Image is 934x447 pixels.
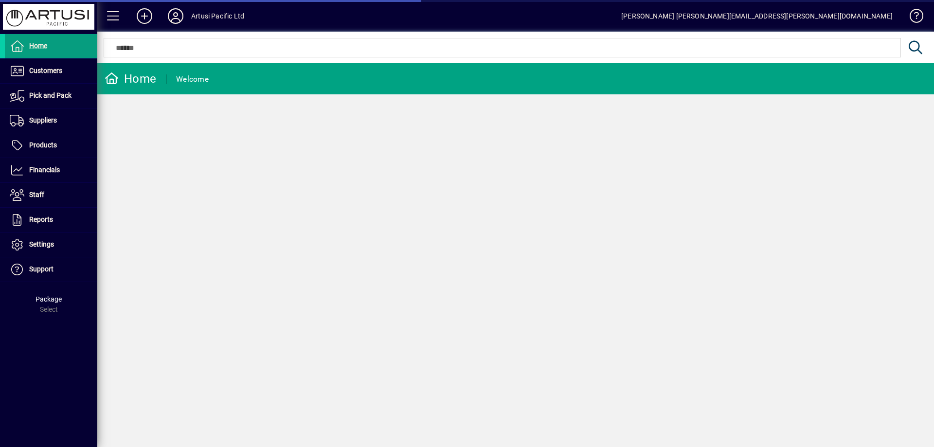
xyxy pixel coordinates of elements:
[160,7,191,25] button: Profile
[5,84,97,108] a: Pick and Pack
[29,166,60,174] span: Financials
[5,257,97,282] a: Support
[29,91,72,99] span: Pick and Pack
[29,141,57,149] span: Products
[621,8,893,24] div: [PERSON_NAME] [PERSON_NAME][EMAIL_ADDRESS][PERSON_NAME][DOMAIN_NAME]
[29,191,44,198] span: Staff
[5,232,97,257] a: Settings
[105,71,156,87] div: Home
[29,265,54,273] span: Support
[5,108,97,133] a: Suppliers
[191,8,244,24] div: Artusi Pacific Ltd
[5,133,97,158] a: Products
[29,116,57,124] span: Suppliers
[29,240,54,248] span: Settings
[29,67,62,74] span: Customers
[5,183,97,207] a: Staff
[29,42,47,50] span: Home
[5,59,97,83] a: Customers
[5,158,97,182] a: Financials
[902,2,922,34] a: Knowledge Base
[36,295,62,303] span: Package
[129,7,160,25] button: Add
[176,72,209,87] div: Welcome
[29,215,53,223] span: Reports
[5,208,97,232] a: Reports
